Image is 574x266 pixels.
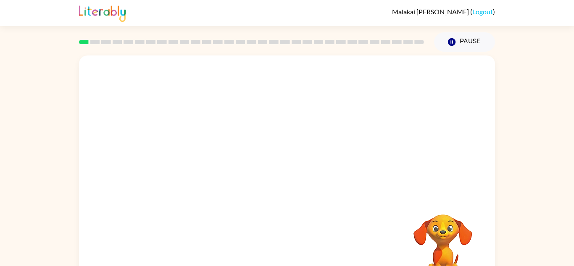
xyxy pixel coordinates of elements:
[472,8,493,16] a: Logout
[392,8,470,16] span: Malakai [PERSON_NAME]
[392,8,495,16] div: ( )
[434,32,495,52] button: Pause
[79,3,126,22] img: Literably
